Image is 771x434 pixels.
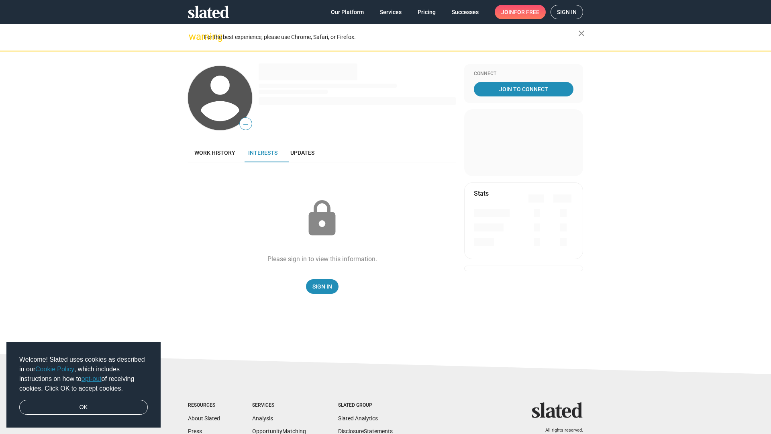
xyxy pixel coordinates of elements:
a: Updates [284,143,321,162]
mat-icon: close [577,29,586,38]
span: Updates [290,149,314,156]
span: Interests [248,149,277,156]
div: Connect [474,71,573,77]
a: Pricing [411,5,442,19]
mat-icon: warning [189,32,198,41]
div: Slated Group [338,402,393,409]
a: Successes [445,5,485,19]
a: Work history [188,143,242,162]
span: Successes [452,5,479,19]
div: Services [252,402,306,409]
div: Resources [188,402,220,409]
a: Our Platform [324,5,370,19]
span: Our Platform [331,5,364,19]
span: Sign in [557,5,577,19]
span: Join [501,5,539,19]
a: Joinfor free [495,5,546,19]
span: Work history [194,149,235,156]
a: Sign in [551,5,583,19]
span: Welcome! Slated uses cookies as described in our , which includes instructions on how to of recei... [19,355,148,393]
mat-card-title: Stats [474,189,489,198]
a: dismiss cookie message [19,400,148,415]
a: Services [373,5,408,19]
a: About Slated [188,415,220,422]
a: opt-out [82,375,102,382]
a: Cookie Policy [35,366,74,373]
span: — [240,119,252,129]
span: Services [380,5,402,19]
span: for free [514,5,539,19]
a: Analysis [252,415,273,422]
span: Sign In [312,279,332,294]
mat-icon: lock [302,199,342,239]
div: For the best experience, please use Chrome, Safari, or Firefox. [204,32,578,43]
a: Interests [242,143,284,162]
div: cookieconsent [6,342,161,428]
div: Please sign in to view this information. [267,255,377,263]
a: Slated Analytics [338,415,378,422]
a: Sign In [306,279,339,294]
span: Join To Connect [475,82,572,96]
a: Join To Connect [474,82,573,96]
span: Pricing [418,5,436,19]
